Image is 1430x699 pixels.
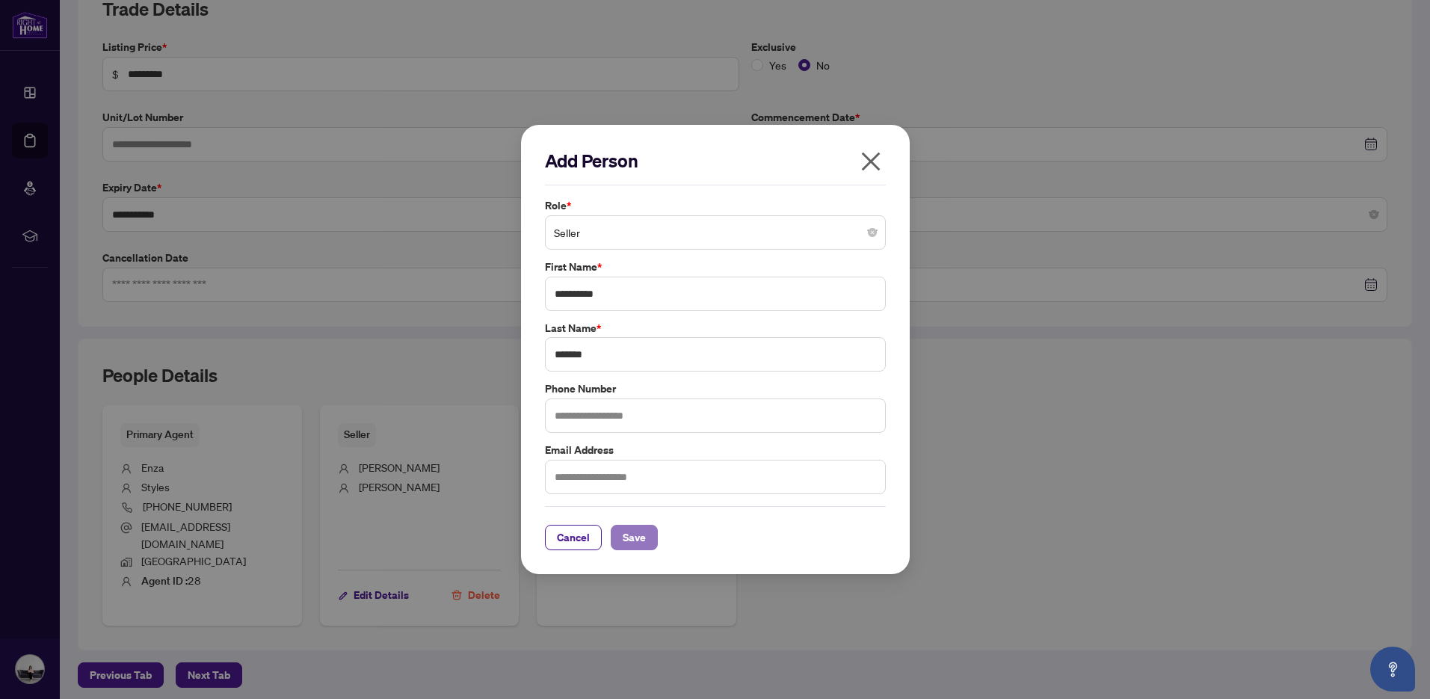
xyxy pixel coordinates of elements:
[557,526,590,549] span: Cancel
[554,218,877,247] span: Seller
[545,149,886,173] h2: Add Person
[545,381,886,397] label: Phone Number
[623,526,646,549] span: Save
[545,259,886,275] label: First Name
[545,525,602,550] button: Cancel
[868,228,877,237] span: close-circle
[545,442,886,458] label: Email Address
[545,197,886,214] label: Role
[545,320,886,336] label: Last Name
[859,150,883,173] span: close
[611,525,658,550] button: Save
[1370,647,1415,692] button: Open asap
